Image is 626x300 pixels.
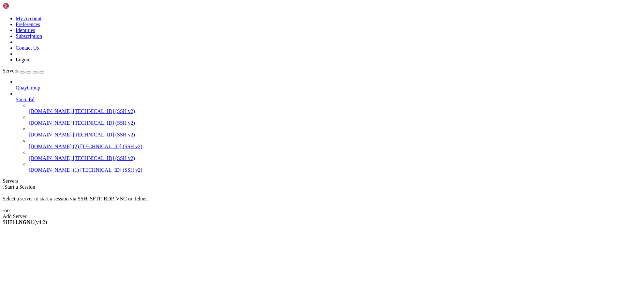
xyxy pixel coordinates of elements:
[80,167,142,173] span: [TECHNICAL_ID] (SSH v2)
[3,213,623,219] div: Add Server
[16,22,40,27] a: Preferences
[73,155,135,161] span: [TECHNICAL_ID] (SSH v2)
[29,167,79,173] span: [DOMAIN_NAME] (1)
[3,68,18,73] span: Servers
[3,219,47,225] span: SHELL ©
[19,219,31,225] b: NGN
[16,27,35,33] a: Identities
[29,138,623,150] li: [DOMAIN_NAME] (2) [TECHNICAL_ID] (SSH v2)
[29,108,72,114] span: [DOMAIN_NAME]
[80,144,142,149] span: [TECHNICAL_ID] (SSH v2)
[16,85,40,90] span: QuayGroup
[29,161,623,173] li: [DOMAIN_NAME] (1) [TECHNICAL_ID] (SSH v2)
[29,120,623,126] a: [DOMAIN_NAME] [TECHNICAL_ID] (SSH v2)
[3,68,44,73] a: Servers
[29,155,623,161] a: [DOMAIN_NAME] [TECHNICAL_ID] (SSH v2)
[16,45,39,51] a: Contact Us
[29,150,623,161] li: [DOMAIN_NAME] [TECHNICAL_ID] (SSH v2)
[3,3,40,9] img: Shellngn
[35,219,47,225] span: 4.2.0
[16,57,31,62] a: Logout
[16,97,623,103] a: Soco_Ed
[29,103,623,114] li: [DOMAIN_NAME] [TECHNICAL_ID] (SSH v2)
[29,126,623,138] li: [DOMAIN_NAME] [TECHNICAL_ID] (SSH v2)
[29,114,623,126] li: [DOMAIN_NAME] [TECHNICAL_ID] (SSH v2)
[16,97,35,102] span: Soco_Ed
[16,33,42,39] a: Subscription
[16,79,623,91] li: QuayGroup
[73,132,135,137] span: [TECHNICAL_ID] (SSH v2)
[16,85,623,91] a: QuayGroup
[3,190,623,213] div: Select a server to start a session via SSH, SFTP, RDP, VNC or Telnet. -or-
[16,91,623,173] li: Soco_Ed
[29,144,623,150] a: [DOMAIN_NAME] (2) [TECHNICAL_ID] (SSH v2)
[29,132,623,138] a: [DOMAIN_NAME] [TECHNICAL_ID] (SSH v2)
[29,155,72,161] span: [DOMAIN_NAME]
[29,108,623,114] a: [DOMAIN_NAME] [TECHNICAL_ID] (SSH v2)
[29,132,72,137] span: [DOMAIN_NAME]
[29,120,72,126] span: [DOMAIN_NAME]
[3,184,5,190] span: 
[16,16,42,21] a: My Account
[29,167,623,173] a: [DOMAIN_NAME] (1) [TECHNICAL_ID] (SSH v2)
[3,178,623,184] div: Servers
[73,108,135,114] span: [TECHNICAL_ID] (SSH v2)
[73,120,135,126] span: [TECHNICAL_ID] (SSH v2)
[5,184,35,190] span: Start a Session
[29,144,79,149] span: [DOMAIN_NAME] (2)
